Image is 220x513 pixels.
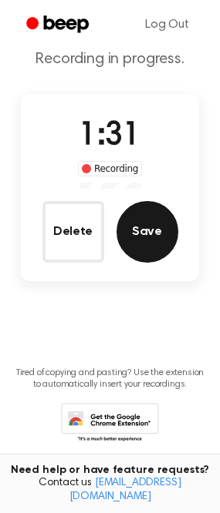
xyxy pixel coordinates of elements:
a: Beep [15,10,103,40]
div: Recording [78,161,142,176]
p: Recording in progress. [12,50,208,69]
button: Delete Audio Record [42,201,104,263]
span: Contact us [9,477,211,504]
span: 1:31 [79,120,140,153]
a: [EMAIL_ADDRESS][DOMAIN_NAME] [69,478,181,502]
p: Tired of copying and pasting? Use the extension to automatically insert your recordings. [12,367,208,391]
a: Log Out [130,6,205,43]
button: Save Audio Record [117,201,178,263]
